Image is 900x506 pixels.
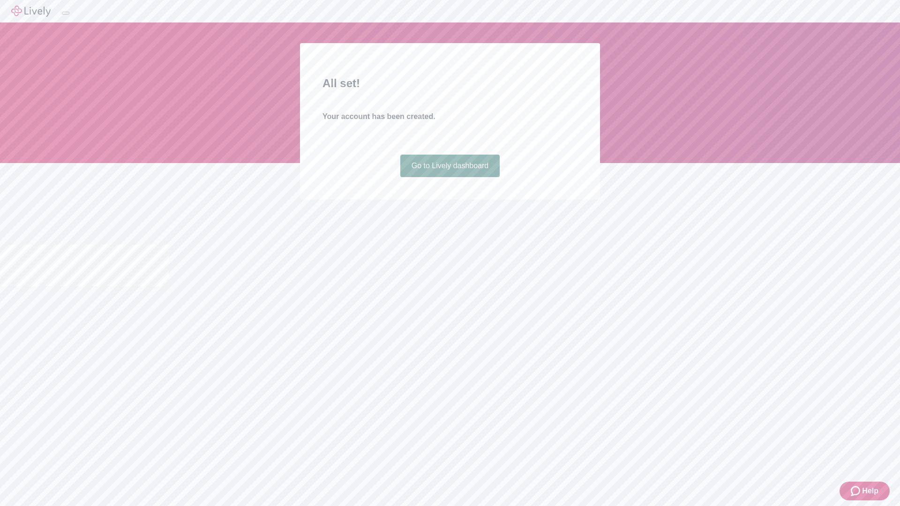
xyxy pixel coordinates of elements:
[322,75,577,92] h2: All set!
[840,482,890,500] button: Zendesk support iconHelp
[851,485,862,497] svg: Zendesk support icon
[322,111,577,122] h4: Your account has been created.
[862,485,878,497] span: Help
[62,12,69,15] button: Log out
[400,155,500,177] a: Go to Lively dashboard
[11,6,51,17] img: Lively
